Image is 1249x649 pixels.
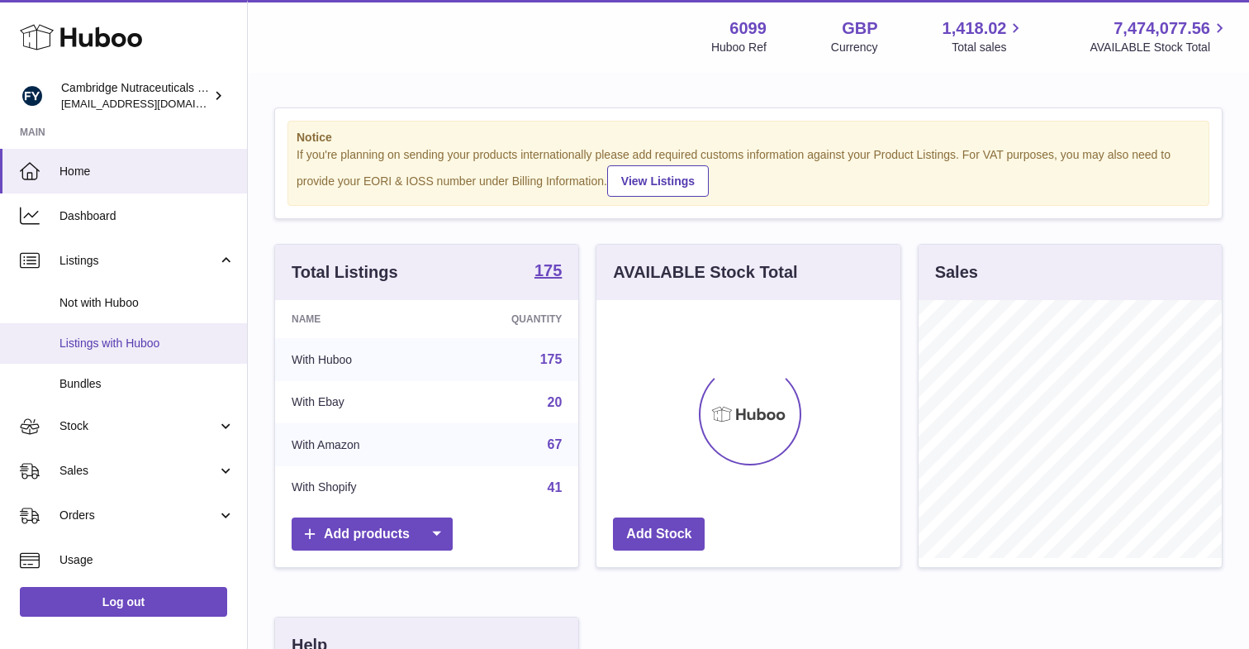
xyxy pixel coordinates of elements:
[935,261,978,284] h3: Sales
[59,253,217,269] span: Listings
[297,147,1200,197] div: If you're planning on sending your products internationally please add required customs informati...
[59,508,217,523] span: Orders
[20,84,45,108] img: internalAdmin-6099@internal.huboo.com
[1090,40,1229,55] span: AVAILABLE Stock Total
[613,261,797,284] h3: AVAILABLE Stock Total
[534,262,562,282] a: 175
[548,480,563,494] a: 41
[729,17,767,40] strong: 6099
[943,17,1007,40] span: 1,418.02
[831,40,878,55] div: Currency
[59,208,235,224] span: Dashboard
[711,40,767,55] div: Huboo Ref
[842,17,877,40] strong: GBP
[61,97,243,110] span: [EMAIL_ADDRESS][DOMAIN_NAME]
[59,418,217,434] span: Stock
[59,164,235,179] span: Home
[59,295,235,311] span: Not with Huboo
[1114,17,1210,40] span: 7,474,077.56
[275,338,441,381] td: With Huboo
[297,130,1200,146] strong: Notice
[441,300,578,338] th: Quantity
[59,552,235,568] span: Usage
[1090,17,1229,55] a: 7,474,077.56 AVAILABLE Stock Total
[548,437,563,451] a: 67
[613,518,705,551] a: Add Stock
[607,165,709,197] a: View Listings
[275,423,441,466] td: With Amazon
[275,300,441,338] th: Name
[534,262,562,279] strong: 175
[20,587,227,617] a: Log out
[548,395,563,409] a: 20
[59,376,235,392] span: Bundles
[292,518,453,551] a: Add products
[59,463,217,479] span: Sales
[59,336,235,351] span: Listings with Huboo
[275,381,441,424] td: With Ebay
[943,17,1026,55] a: 1,418.02 Total sales
[952,40,1025,55] span: Total sales
[61,80,210,112] div: Cambridge Nutraceuticals Ltd
[275,466,441,509] td: With Shopify
[292,261,398,284] h3: Total Listings
[540,352,563,366] a: 175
